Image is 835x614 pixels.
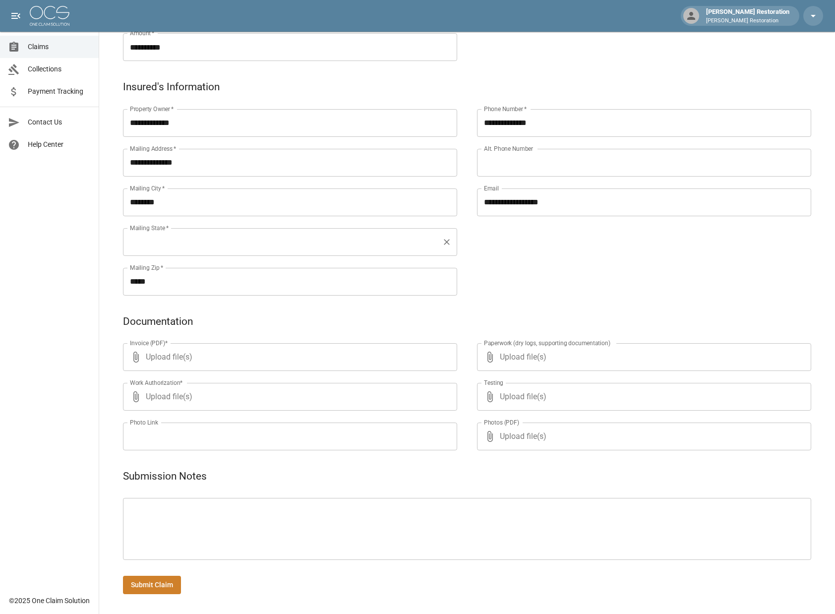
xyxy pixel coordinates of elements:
span: Upload file(s) [146,343,430,371]
label: Mailing State [130,224,169,232]
div: [PERSON_NAME] Restoration [702,7,793,25]
label: Alt. Phone Number [484,144,533,153]
span: Payment Tracking [28,86,91,97]
label: Paperwork (dry logs, supporting documentation) [484,339,610,347]
label: Property Owner [130,105,174,113]
span: Upload file(s) [146,383,430,411]
label: Photos (PDF) [484,418,519,427]
span: Contact Us [28,117,91,127]
div: © 2025 One Claim Solution [9,596,90,606]
label: Testing [484,378,503,387]
button: open drawer [6,6,26,26]
p: [PERSON_NAME] Restoration [706,17,789,25]
label: Amount [130,29,155,37]
label: Email [484,184,499,192]
label: Invoice (PDF)* [130,339,168,347]
span: Claims [28,42,91,52]
label: Photo Link [130,418,158,427]
label: Phone Number [484,105,527,113]
label: Mailing City [130,184,165,192]
label: Mailing Zip [130,263,164,272]
img: ocs-logo-white-transparent.png [30,6,69,26]
span: Upload file(s) [500,383,784,411]
button: Clear [440,235,454,249]
span: Collections [28,64,91,74]
button: Submit Claim [123,576,181,594]
span: Help Center [28,139,91,150]
label: Work Authorization* [130,378,183,387]
span: Upload file(s) [500,343,784,371]
label: Mailing Address [130,144,176,153]
span: Upload file(s) [500,423,784,450]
